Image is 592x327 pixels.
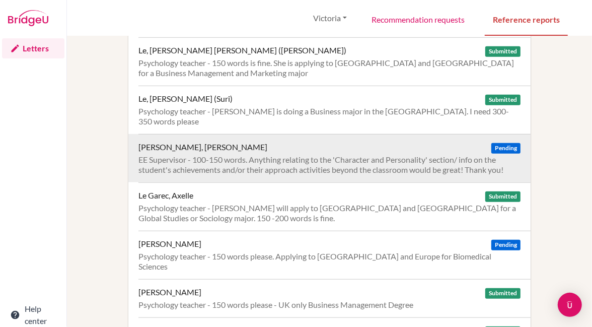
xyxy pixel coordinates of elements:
[138,203,521,223] div: Psychology teacher - [PERSON_NAME] will apply to [GEOGRAPHIC_DATA] and [GEOGRAPHIC_DATA] for a Gl...
[138,45,346,55] div: Le, [PERSON_NAME] [PERSON_NAME] ([PERSON_NAME])
[2,305,64,325] a: Help center
[138,279,531,317] a: [PERSON_NAME] Submitted Psychology teacher - 150 words please - UK only Business Management Degree
[8,10,48,26] img: Bridge-U
[309,9,351,28] button: Victoria
[138,37,531,86] a: Le, [PERSON_NAME] [PERSON_NAME] ([PERSON_NAME]) Submitted Psychology teacher - 150 words is fine....
[485,288,521,299] span: Submitted
[138,300,521,310] div: Psychology teacher - 150 words please - UK only Business Management Degree
[363,2,473,36] a: Recommendation requests
[138,155,521,175] div: EE Supervisor - 100-150 words. Anything relating to the 'Character and Personality' section/ info...
[138,134,531,182] a: [PERSON_NAME], [PERSON_NAME] Pending EE Supervisor - 100-150 words. Anything relating to the 'Cha...
[138,239,201,249] div: [PERSON_NAME]
[2,38,64,58] a: Letters
[485,2,568,36] a: Reference reports
[138,58,521,78] div: Psychology teacher - 150 words is fine. She is applying to [GEOGRAPHIC_DATA] and [GEOGRAPHIC_DATA...
[138,94,233,104] div: Le, [PERSON_NAME] (Suri)
[138,142,267,152] div: [PERSON_NAME], [PERSON_NAME]
[558,293,582,317] div: Open Intercom Messenger
[138,231,531,279] a: [PERSON_NAME] Pending Psychology teacher - 150 words please. Applying to [GEOGRAPHIC_DATA] and Eu...
[138,106,521,126] div: Psychology teacher - [PERSON_NAME] is doing a Business major in the [GEOGRAPHIC_DATA]. I need 300...
[491,240,521,250] span: Pending
[138,190,193,201] div: Le Garec, Axelle
[138,86,531,134] a: Le, [PERSON_NAME] (Suri) Submitted Psychology teacher - [PERSON_NAME] is doing a Business major i...
[138,251,521,272] div: Psychology teacher - 150 words please. Applying to [GEOGRAPHIC_DATA] and Europe for Biomedical Sc...
[485,95,521,105] span: Submitted
[138,182,531,231] a: Le Garec, Axelle Submitted Psychology teacher - [PERSON_NAME] will apply to [GEOGRAPHIC_DATA] and...
[485,46,521,57] span: Submitted
[138,287,201,297] div: [PERSON_NAME]
[485,191,521,202] span: Submitted
[491,143,521,154] span: Pending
